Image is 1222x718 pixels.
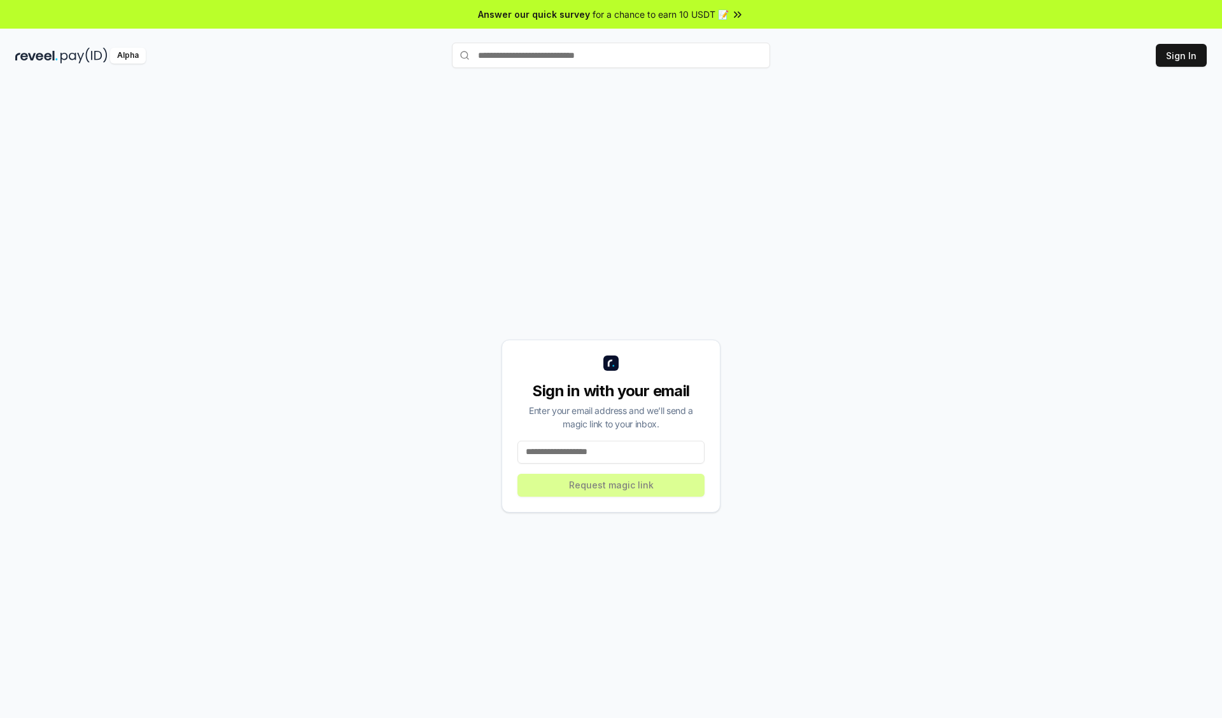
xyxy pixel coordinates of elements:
span: for a chance to earn 10 USDT 📝 [593,8,729,21]
div: Enter your email address and we’ll send a magic link to your inbox. [517,404,705,431]
button: Sign In [1156,44,1207,67]
img: pay_id [60,48,108,64]
div: Alpha [110,48,146,64]
img: reveel_dark [15,48,58,64]
img: logo_small [603,356,619,371]
span: Answer our quick survey [478,8,590,21]
div: Sign in with your email [517,381,705,401]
